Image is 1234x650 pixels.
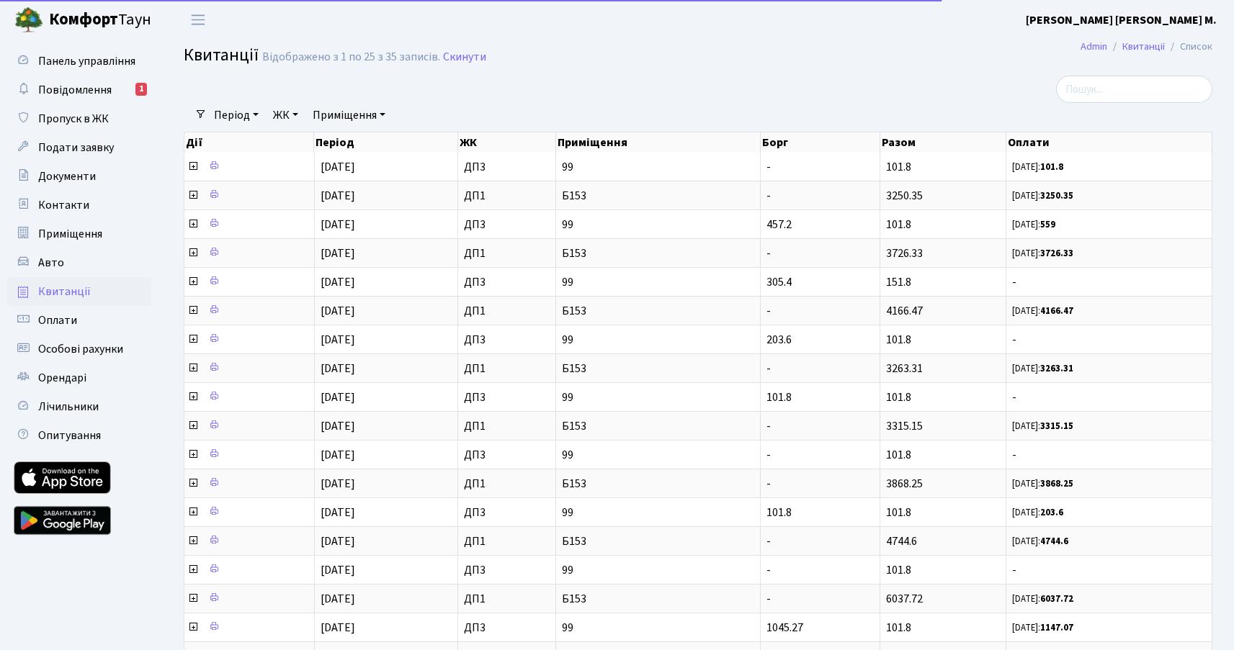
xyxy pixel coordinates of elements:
[562,363,755,374] span: Б153
[321,418,355,434] span: [DATE]
[314,132,457,153] th: Період
[766,533,771,549] span: -
[1012,506,1063,519] small: [DATE]:
[886,245,923,261] span: 3726.33
[7,162,151,191] a: Документи
[464,190,550,202] span: ДП1
[38,140,114,155] span: Подати заявку
[1040,420,1073,433] b: 3315.15
[7,191,151,220] a: Контакти
[766,620,803,636] span: 1045.27
[184,132,314,153] th: Дії
[464,305,550,317] span: ДП1
[1040,362,1073,375] b: 3263.31
[886,505,911,520] span: 101.8
[464,564,550,576] span: ДП3
[38,226,102,242] span: Приміщення
[38,82,112,98] span: Повідомлення
[464,593,550,605] span: ДП1
[7,392,151,421] a: Лічильники
[7,364,151,392] a: Орендарі
[562,334,755,346] span: 99
[49,8,118,31] b: Комфорт
[1012,621,1073,634] small: [DATE]:
[464,276,550,288] span: ДП3
[1040,304,1073,317] b: 4166.47
[766,332,792,348] span: 203.6
[7,220,151,248] a: Приміщення
[321,245,355,261] span: [DATE]
[562,449,755,461] span: 99
[7,335,151,364] a: Особові рахунки
[267,103,304,127] a: ЖК
[886,303,923,319] span: 4166.47
[1012,477,1073,490] small: [DATE]:
[321,620,355,636] span: [DATE]
[766,389,792,405] span: 101.8
[562,248,755,259] span: Б153
[880,132,1006,153] th: Разом
[1040,621,1073,634] b: 1147.07
[886,533,917,549] span: 4744.6
[1012,276,1206,288] span: -
[1012,334,1206,346] span: -
[321,159,355,175] span: [DATE]
[766,188,771,204] span: -
[321,533,355,549] span: [DATE]
[562,305,755,317] span: Б153
[1012,218,1055,231] small: [DATE]:
[321,389,355,405] span: [DATE]
[1081,39,1107,54] a: Admin
[38,312,77,328] span: Оплати
[1040,535,1068,548] b: 4744.6
[464,507,550,518] span: ДП3
[766,562,771,578] span: -
[7,248,151,277] a: Авто
[1040,247,1073,260] b: 3726.33
[1012,189,1073,202] small: [DATE]:
[1040,592,1073,605] b: 6037.72
[38,255,64,271] span: Авто
[1040,477,1073,490] b: 3868.25
[38,111,109,127] span: Пропуск в ЖК
[766,217,792,233] span: 457.2
[766,418,771,434] span: -
[321,274,355,290] span: [DATE]
[321,447,355,463] span: [DATE]
[761,132,880,153] th: Борг
[7,306,151,335] a: Оплати
[886,562,911,578] span: 101.8
[556,132,761,153] th: Приміщення
[886,217,911,233] span: 101.8
[562,536,755,547] span: Б153
[7,47,151,76] a: Панель управління
[38,284,91,299] span: Квитанції
[562,507,755,518] span: 99
[321,361,355,376] span: [DATE]
[886,476,923,492] span: 3868.25
[38,370,86,386] span: Орендарі
[886,274,911,290] span: 151.8
[208,103,264,127] a: Період
[184,42,259,68] span: Квитанції
[766,447,771,463] span: -
[307,103,391,127] a: Приміщення
[321,332,355,348] span: [DATE]
[7,133,151,162] a: Подати заявку
[464,536,550,547] span: ДП1
[443,50,486,64] a: Скинути
[464,161,550,173] span: ДП3
[1122,39,1165,54] a: Квитанції
[464,420,550,432] span: ДП1
[562,190,755,202] span: Б153
[886,188,923,204] span: 3250.35
[766,505,792,520] span: 101.8
[7,76,151,104] a: Повідомлення1
[766,274,792,290] span: 305.4
[38,197,89,213] span: Контакти
[38,428,101,443] span: Опитування
[38,168,96,184] span: Документи
[1040,189,1073,202] b: 3250.35
[562,593,755,605] span: Б153
[14,6,43,35] img: logo.png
